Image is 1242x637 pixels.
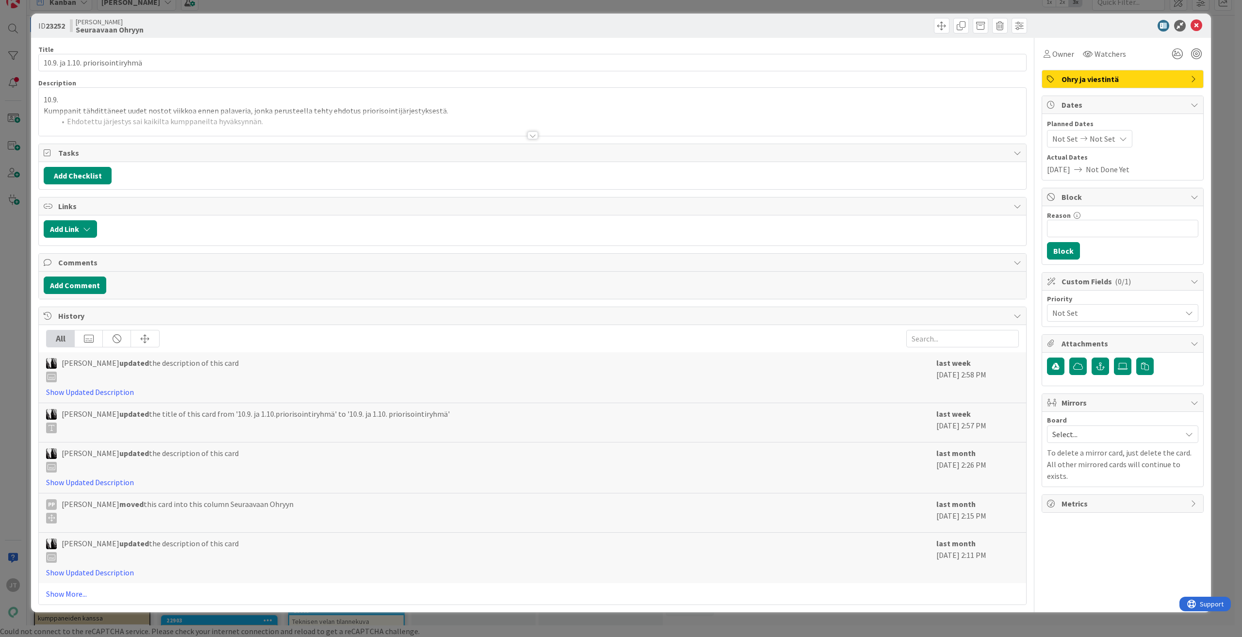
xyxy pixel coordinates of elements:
[62,447,239,473] span: [PERSON_NAME] the description of this card
[62,498,294,523] span: [PERSON_NAME] this card into this column Seuraavaan Ohryyn
[1062,498,1186,509] span: Metrics
[44,167,112,184] button: Add Checklist
[38,20,65,32] span: ID
[1047,119,1198,129] span: Planned Dates
[936,409,971,419] b: last week
[38,54,1027,71] input: type card name here...
[936,538,1019,578] div: [DATE] 2:11 PM
[1047,163,1070,175] span: [DATE]
[936,447,1019,488] div: [DATE] 2:26 PM
[47,330,75,347] div: All
[58,257,1009,268] span: Comments
[58,310,1009,322] span: History
[1062,73,1186,85] span: Ohry ja viestintä
[1062,276,1186,287] span: Custom Fields
[119,499,144,509] b: moved
[46,568,134,577] a: Show Updated Description
[1047,295,1198,302] div: Priority
[46,448,57,459] img: KV
[46,358,57,369] img: KV
[46,499,57,510] div: PP
[1052,427,1177,441] span: Select...
[1047,447,1198,482] p: To delete a mirror card, just delete the card. All other mirrored cards will continue to exists.
[119,409,149,419] b: updated
[38,79,76,87] span: Description
[46,21,65,31] b: 23252
[936,539,976,548] b: last month
[1047,417,1067,424] span: Board
[62,357,239,382] span: [PERSON_NAME] the description of this card
[44,220,97,238] button: Add Link
[46,387,134,397] a: Show Updated Description
[1047,242,1080,260] button: Block
[906,330,1019,347] input: Search...
[1090,133,1115,145] span: Not Set
[46,477,134,487] a: Show Updated Description
[936,358,971,368] b: last week
[936,408,1019,437] div: [DATE] 2:57 PM
[1062,191,1186,203] span: Block
[44,277,106,294] button: Add Comment
[76,26,144,33] b: Seuraavaan Ohryyn
[119,358,149,368] b: updated
[38,45,54,54] label: Title
[936,499,976,509] b: last month
[46,539,57,549] img: KV
[1052,48,1074,60] span: Owner
[936,448,976,458] b: last month
[119,448,149,458] b: updated
[76,18,144,26] span: [PERSON_NAME]
[62,408,450,433] span: [PERSON_NAME] the title of this card from '10.9. ja 1.10.priorisointiryhmä' to '10.9. ja 1.10. pr...
[119,539,149,548] b: updated
[1086,163,1129,175] span: Not Done Yet
[44,94,1021,105] p: 10.9.
[20,1,44,13] span: Support
[58,147,1009,159] span: Tasks
[1047,152,1198,163] span: Actual Dates
[62,538,239,563] span: [PERSON_NAME] the description of this card
[46,588,1019,600] a: Show More...
[1047,211,1071,220] label: Reason
[46,409,57,420] img: KV
[1052,133,1078,145] span: Not Set
[1062,397,1186,408] span: Mirrors
[1062,338,1186,349] span: Attachments
[1062,99,1186,111] span: Dates
[936,357,1019,398] div: [DATE] 2:58 PM
[1115,277,1131,286] span: ( 0/1 )
[1052,306,1177,320] span: Not Set
[936,498,1019,527] div: [DATE] 2:15 PM
[1095,48,1126,60] span: Watchers
[44,105,1021,116] p: Kumppanit tähdittäneet uudet nostot viikkoa ennen palaveria, jonka perusteella tehty ehdotus prio...
[58,200,1009,212] span: Links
